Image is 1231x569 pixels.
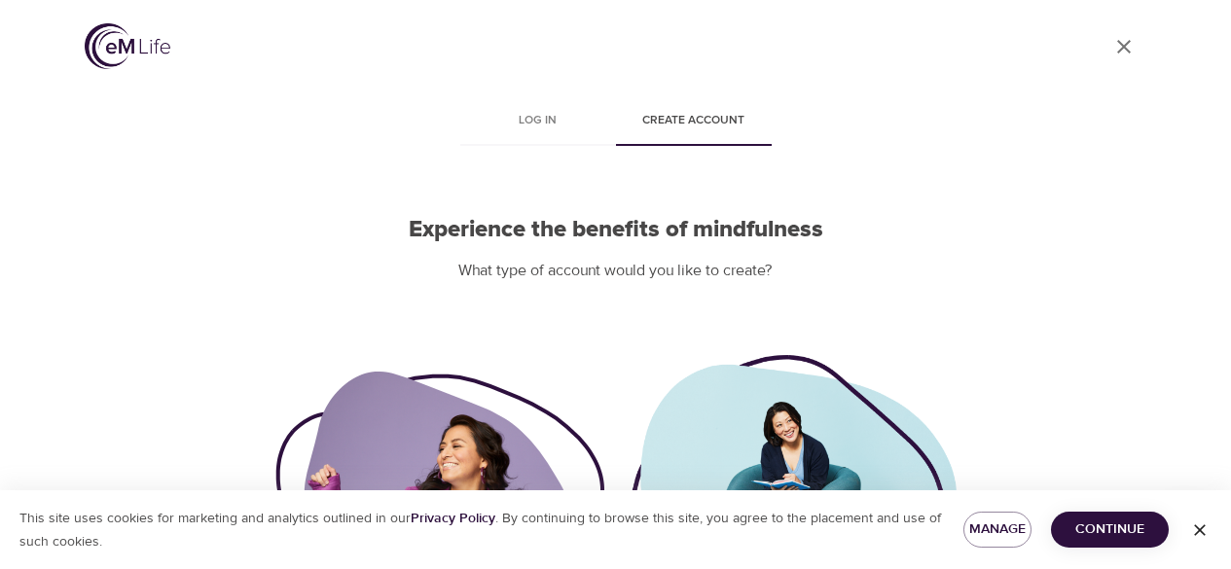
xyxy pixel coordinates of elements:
[1051,512,1169,548] button: Continue
[411,510,495,527] a: Privacy Policy
[1101,23,1147,70] a: close
[963,512,1032,548] button: Manage
[275,216,957,244] h2: Experience the benefits of mindfulness
[979,517,1016,542] span: Manage
[85,23,170,69] img: logo
[628,111,760,131] span: Create account
[1067,517,1153,542] span: Continue
[275,260,957,282] p: What type of account would you like to create?
[472,111,604,131] span: Log in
